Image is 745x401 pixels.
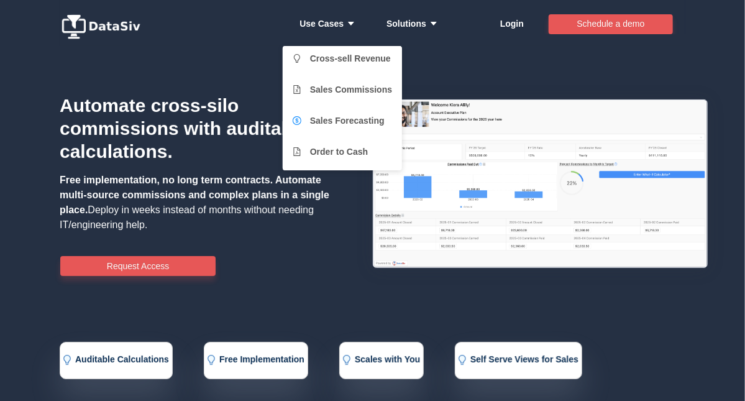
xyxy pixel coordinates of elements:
[293,77,392,102] a: icon: file-excel Sales Commissions
[60,94,350,164] h1: Automate cross-silo commissions with auditable calculations.
[293,46,392,71] a: icon: bulb Cross-sell Revenue
[342,356,420,366] a: icon: bulbScales with You
[426,19,438,28] i: icon: caret-down
[457,356,578,366] a: icon: bulbSelf Serve Views for Sales
[386,19,444,29] strong: Solutions
[60,175,329,215] strong: Free implementation, no long term contracts. Automate multi-source commissions and complex plans ...
[60,256,216,276] button: Request Access
[549,14,673,34] button: Schedule a demo
[455,342,582,379] button: icon: bulbSelf Serve Views for Sales
[60,342,173,379] button: icon: bulbAuditable Calculations
[500,5,524,42] a: Login
[339,342,424,379] button: icon: bulbScales with You
[293,108,392,133] a: icon: dollar Sales Forecasting
[60,175,329,230] span: Deploy in weeks instead of months without needing IT/engineering help.
[299,19,362,29] strong: Use Cases
[344,19,355,28] i: icon: caret-down
[204,342,308,379] button: icon: bulbFree Implementation
[293,139,392,164] a: icon: file-pdf Order to Cash
[60,14,147,39] img: logo
[206,356,304,366] a: icon: bulbFree Implementation
[62,356,169,366] a: icon: bulbAuditable Calculations
[373,99,708,268] img: fjzhedY.png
